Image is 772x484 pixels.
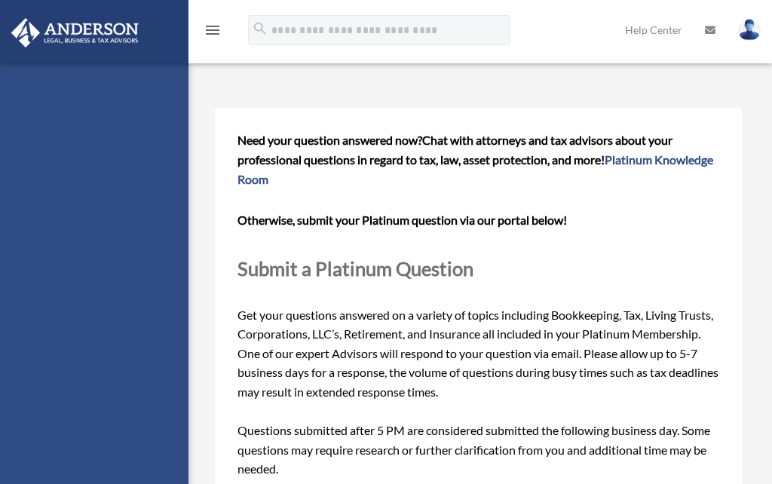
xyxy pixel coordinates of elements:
[237,213,567,227] b: Otherwise, submit your Platinum question via our portal below!
[204,26,222,39] a: menu
[237,133,719,476] span: Get your questions answered on a variety of topics including Bookkeeping, Tax, Living Trusts, Cor...
[237,152,713,186] a: Platinum Knowledge Room
[7,18,143,47] img: Anderson Advisors Platinum Portal
[237,257,473,280] span: Submit a Platinum Question
[252,20,268,37] i: search
[237,133,713,185] span: Chat with attorneys and tax advisors about your professional questions in regard to tax, law, ass...
[237,133,422,147] span: Need your question answered now?
[204,21,222,39] i: menu
[738,19,761,41] img: User Pic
